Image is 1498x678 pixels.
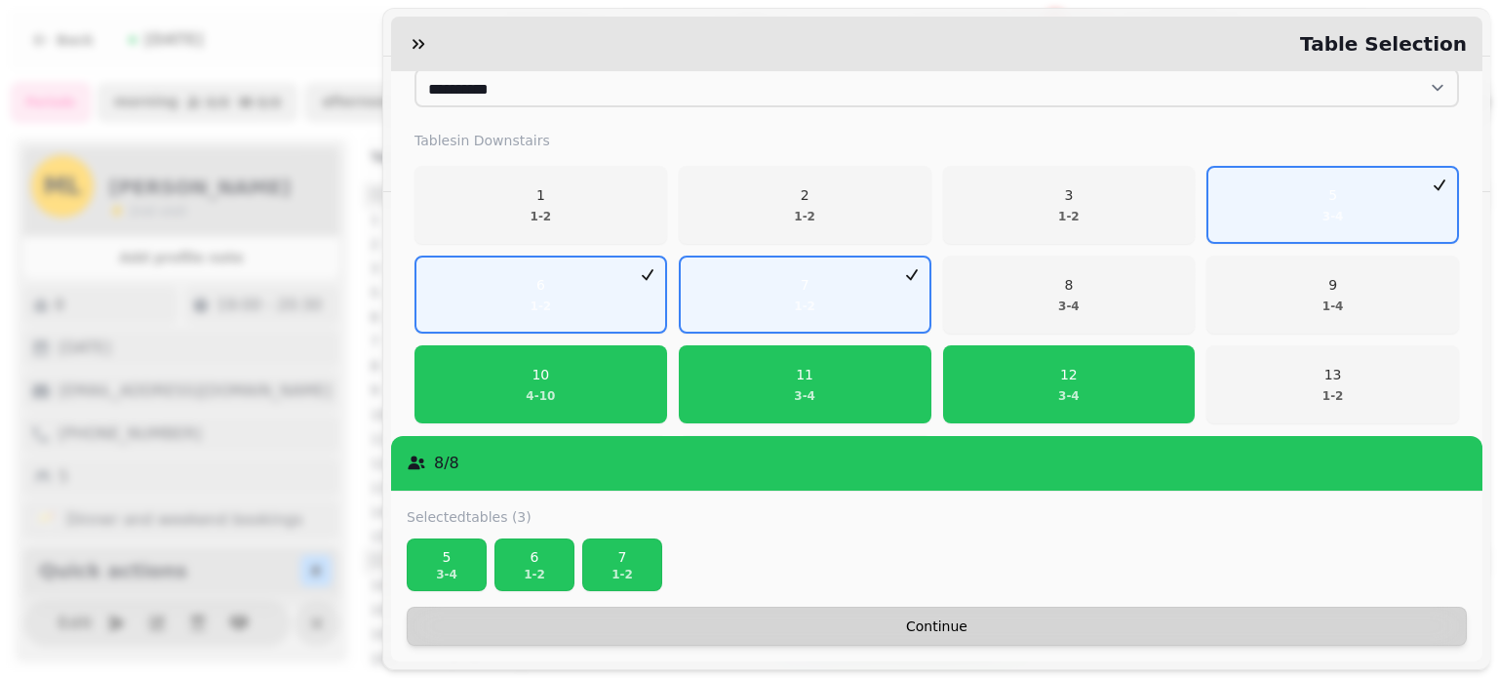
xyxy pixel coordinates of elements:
p: 9 [1322,275,1344,295]
p: 6 [503,547,566,567]
p: 3 - 4 [794,388,815,404]
p: 3 - 4 [1058,388,1080,404]
p: 1 - 2 [794,299,815,314]
button: 113-4 [679,345,931,423]
button: 151-2 [679,435,931,513]
p: 3 - 4 [415,567,478,582]
p: 3 - 4 [1322,209,1344,224]
p: 1 - 2 [503,567,566,582]
button: 71-2 [679,256,931,334]
p: 8 [1058,275,1080,295]
p: 4 - 10 [526,388,555,404]
label: Tables in Downstairs [414,131,1459,150]
p: 6 [531,275,552,295]
button: 104-10 [414,345,667,423]
p: 3 - 4 [1058,299,1080,314]
button: 71-2 [582,538,662,591]
p: 1 - 2 [1322,388,1344,404]
button: 31-2 [943,166,1196,244]
button: 61-2 [494,538,574,591]
p: 11 [794,365,815,384]
label: Selected tables (3) [407,507,532,527]
button: Continue [407,607,1467,646]
button: 123-4 [943,345,1196,423]
p: 13 [1322,365,1344,384]
button: 131-2 [1206,345,1459,423]
p: 7 [591,547,653,567]
button: 91-4 [1206,256,1459,334]
p: 7 [794,275,815,295]
p: 1 [531,185,552,205]
p: 1 - 2 [794,209,815,224]
p: 1 - 2 [1058,209,1080,224]
p: 1 - 2 [591,567,653,582]
button: 83-4 [943,256,1196,334]
button: 11-2 [414,166,667,244]
p: 1 - 2 [531,209,552,224]
button: 53-4 [1206,166,1459,244]
p: 1 - 2 [531,299,552,314]
p: 2 [794,185,815,205]
p: 5 [415,547,478,567]
p: 10 [526,365,555,384]
p: 8 / 8 [434,452,459,475]
span: Continue [423,619,1450,633]
button: 141-2 [414,435,667,513]
p: 1 - 4 [1322,299,1344,314]
p: 5 [1322,185,1344,205]
button: 61-2 [414,256,667,334]
button: 53-4 [407,538,487,591]
p: 3 [1058,185,1080,205]
p: 12 [1058,365,1080,384]
button: 21-2 [679,166,931,244]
